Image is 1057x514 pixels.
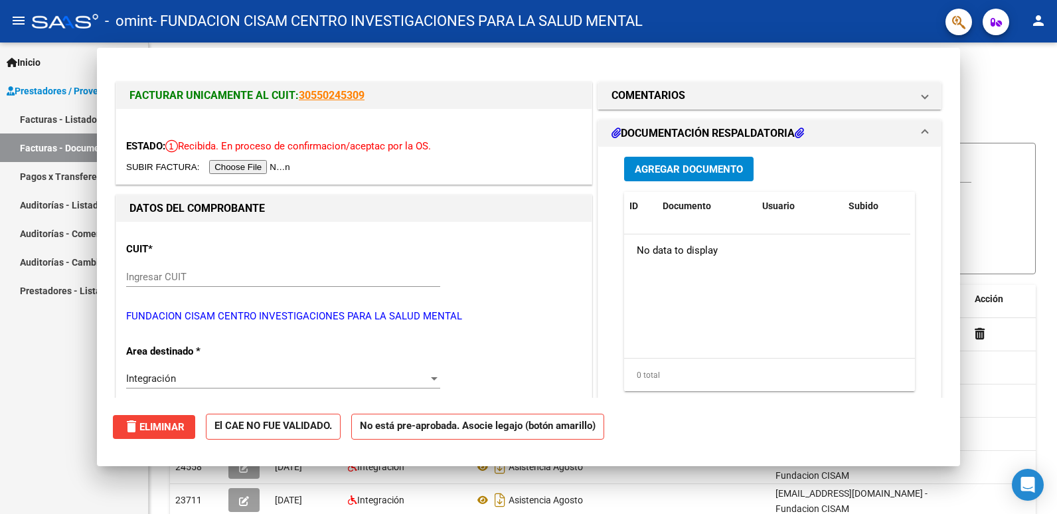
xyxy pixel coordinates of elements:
[126,344,263,359] p: Area destinado *
[175,462,202,472] span: 24558
[126,309,582,324] p: FUNDACION CISAM CENTRO INVESTIGACIONES PARA LA SALUD MENTAL
[598,82,941,109] mat-expansion-panel-header: COMENTARIOS
[910,192,976,220] datatable-header-cell: Acción
[611,88,685,104] h1: COMENTARIOS
[624,192,657,220] datatable-header-cell: ID
[105,7,153,36] span: - omint
[629,201,638,211] span: ID
[624,234,910,268] div: No data to display
[126,373,176,385] span: Integración
[113,415,195,439] button: Eliminar
[663,201,711,211] span: Documento
[351,414,604,440] strong: No está pre-aprobada. Asocie legajo (botón amarillo)
[624,359,915,392] div: 0 total
[775,488,928,514] span: [EMAIL_ADDRESS][DOMAIN_NAME] - Fundacion CISAM
[843,192,910,220] datatable-header-cell: Subido
[1012,469,1044,501] div: Open Intercom Messenger
[299,89,365,102] a: 30550245309
[126,140,165,152] span: ESTADO:
[7,55,41,70] span: Inicio
[275,495,302,505] span: [DATE]
[849,201,878,211] span: Subido
[129,202,265,214] strong: DATOS DEL COMPROBANTE
[509,462,583,472] span: Asistencia Agosto
[275,462,302,472] span: [DATE]
[357,462,404,472] span: Integración
[123,421,185,433] span: Eliminar
[7,84,127,98] span: Prestadores / Proveedores
[357,495,404,505] span: Integración
[611,126,804,141] h1: DOCUMENTACIÓN RESPALDATORIA
[123,418,139,434] mat-icon: delete
[165,140,431,152] span: Recibida. En proceso de confirmacion/aceptac por la OS.
[975,294,1003,304] span: Acción
[757,192,843,220] datatable-header-cell: Usuario
[126,242,263,257] p: CUIT
[129,89,299,102] span: FACTURAR UNICAMENTE AL CUIT:
[175,495,202,505] span: 23711
[206,414,341,440] strong: El CAE NO FUE VALIDADO.
[969,285,1036,313] datatable-header-cell: Acción
[509,495,583,505] span: Asistencia Agosto
[598,120,941,147] mat-expansion-panel-header: DOCUMENTACIÓN RESPALDATORIA
[635,163,743,175] span: Agregar Documento
[657,192,757,220] datatable-header-cell: Documento
[153,7,643,36] span: - FUNDACION CISAM CENTRO INVESTIGACIONES PARA LA SALUD MENTAL
[624,157,754,181] button: Agregar Documento
[491,456,509,477] i: Descargar documento
[1030,13,1046,29] mat-icon: person
[11,13,27,29] mat-icon: menu
[762,201,795,211] span: Usuario
[491,489,509,511] i: Descargar documento
[598,147,941,422] div: DOCUMENTACIÓN RESPALDATORIA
